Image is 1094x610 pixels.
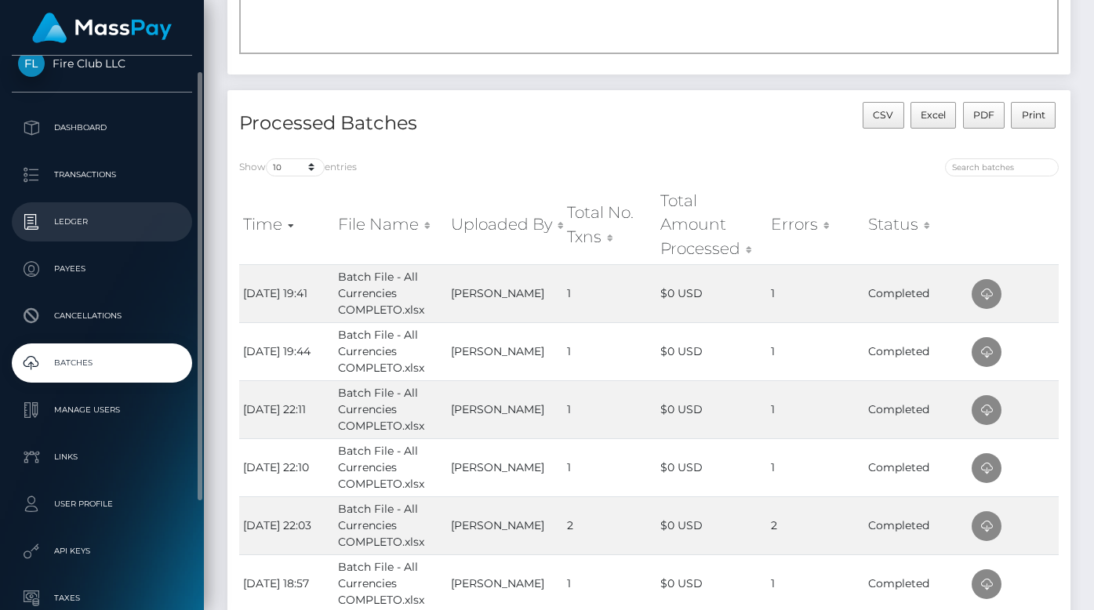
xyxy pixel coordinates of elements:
[32,13,172,43] img: MassPay Logo
[563,380,656,438] td: 1
[963,102,1005,129] button: PDF
[18,116,186,140] p: Dashboard
[239,496,334,554] td: [DATE] 22:03
[12,343,192,383] a: Batches
[18,163,186,187] p: Transactions
[973,109,994,121] span: PDF
[18,398,186,422] p: Manage Users
[447,185,563,264] th: Uploaded By: activate to sort column ascending
[921,109,946,121] span: Excel
[563,264,656,322] td: 1
[447,264,563,322] td: [PERSON_NAME]
[767,322,865,380] td: 1
[12,390,192,430] a: Manage Users
[12,202,192,241] a: Ledger
[334,322,447,380] td: Batch File - All Currencies COMPLETO.xlsx
[910,102,957,129] button: Excel
[864,380,968,438] td: Completed
[239,185,334,264] th: Time: activate to sort column ascending
[864,264,968,322] td: Completed
[864,496,968,554] td: Completed
[12,485,192,524] a: User Profile
[239,438,334,496] td: [DATE] 22:10
[864,185,968,264] th: Status: activate to sort column ascending
[447,438,563,496] td: [PERSON_NAME]
[656,380,767,438] td: $0 USD
[447,496,563,554] td: [PERSON_NAME]
[656,496,767,554] td: $0 USD
[767,438,865,496] td: 1
[656,322,767,380] td: $0 USD
[266,158,325,176] select: Showentries
[12,532,192,571] a: API Keys
[334,380,447,438] td: Batch File - All Currencies COMPLETO.xlsx
[12,249,192,289] a: Payees
[12,438,192,477] a: Links
[239,322,334,380] td: [DATE] 19:44
[767,380,865,438] td: 1
[656,264,767,322] td: $0 USD
[767,496,865,554] td: 2
[12,108,192,147] a: Dashboard
[18,257,186,281] p: Payees
[1011,102,1056,129] button: Print
[12,155,192,194] a: Transactions
[1022,109,1045,121] span: Print
[18,210,186,234] p: Ledger
[447,322,563,380] td: [PERSON_NAME]
[239,158,357,176] label: Show entries
[656,185,767,264] th: Total Amount Processed: activate to sort column ascending
[12,56,192,71] span: Fire Club LLC
[334,438,447,496] td: Batch File - All Currencies COMPLETO.xlsx
[334,496,447,554] td: Batch File - All Currencies COMPLETO.xlsx
[945,158,1059,176] input: Search batches
[18,586,186,610] p: Taxes
[873,109,893,121] span: CSV
[563,438,656,496] td: 1
[239,380,334,438] td: [DATE] 22:11
[864,438,968,496] td: Completed
[863,102,904,129] button: CSV
[767,264,865,322] td: 1
[18,492,186,516] p: User Profile
[563,322,656,380] td: 1
[334,264,447,322] td: Batch File - All Currencies COMPLETO.xlsx
[12,296,192,336] a: Cancellations
[18,351,186,375] p: Batches
[563,185,656,264] th: Total No. Txns: activate to sort column ascending
[18,539,186,563] p: API Keys
[239,264,334,322] td: [DATE] 19:41
[239,110,638,137] h4: Processed Batches
[447,380,563,438] td: [PERSON_NAME]
[18,304,186,328] p: Cancellations
[18,445,186,469] p: Links
[767,185,865,264] th: Errors: activate to sort column ascending
[334,185,447,264] th: File Name: activate to sort column ascending
[864,322,968,380] td: Completed
[563,496,656,554] td: 2
[656,438,767,496] td: $0 USD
